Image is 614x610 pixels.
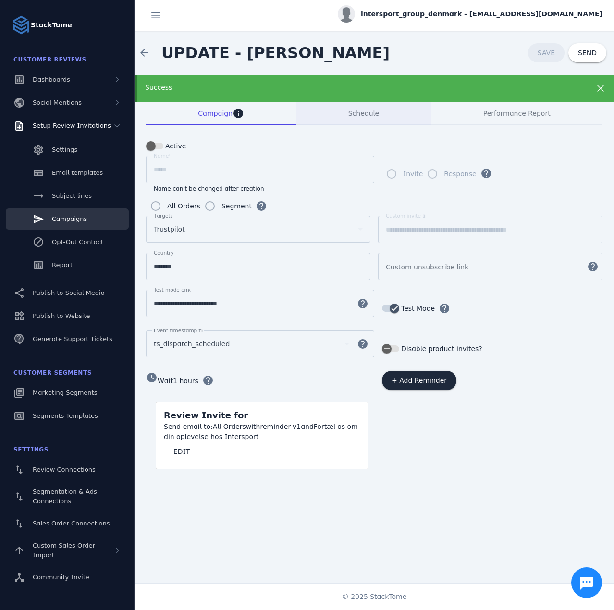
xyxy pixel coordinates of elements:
span: Wait [158,377,173,385]
a: Sales Order Connections [6,513,129,534]
mat-label: Test mode email [154,287,195,293]
span: Dashboards [33,76,70,83]
span: + Add Reminder [392,377,447,384]
mat-icon: help [351,338,374,350]
span: Trustpilot [154,223,185,235]
label: Segment [220,200,252,212]
mat-icon: watch_later [146,372,158,383]
span: Report [52,261,73,268]
span: Review Invite for [164,410,248,420]
span: Customer Segments [13,369,92,376]
mat-label: Custom invite link [386,213,431,219]
span: Segments Templates [33,412,98,419]
span: Custom Sales Order Import [33,542,95,559]
span: Subject lines [52,192,92,199]
strong: StackTome [31,20,72,30]
a: Campaigns [6,208,129,230]
a: Segmentation & Ads Connections [6,482,129,511]
span: Publish to Social Media [33,289,105,296]
input: Country [154,261,363,272]
img: Logo image [12,15,31,35]
span: Marketing Segments [33,389,97,396]
span: Segmentation & Ads Connections [33,488,97,505]
mat-label: Country [154,250,174,256]
span: Sales Order Connections [33,520,110,527]
button: EDIT [164,442,199,461]
div: All Orders [167,200,200,212]
span: Generate Support Tickets [33,335,112,342]
span: Settings [13,446,49,453]
a: Settings [6,139,129,160]
label: Test Mode [399,303,435,314]
span: Campaigns [52,215,87,222]
button: SEND [568,43,606,62]
a: Segments Templates [6,405,129,427]
mat-label: Targets [154,213,173,219]
span: Settings [52,146,77,153]
a: Publish to Social Media [6,282,129,304]
span: Email templates [52,169,103,176]
div: Success [145,83,560,93]
div: reminder-v1 Fortæl os om din oplevelse hos Intersport [164,422,360,442]
a: Subject lines [6,185,129,207]
span: © 2025 StackTome [342,592,407,602]
a: Report [6,255,129,276]
a: Opt-Out Contact [6,232,129,253]
mat-icon: help [351,298,374,309]
label: Invite [401,168,423,180]
mat-label: Event timestamp field [154,328,209,333]
label: Active [163,140,186,152]
a: Generate Support Tickets [6,329,129,350]
button: intersport_group_denmark - [EMAIL_ADDRESS][DOMAIN_NAME] [338,5,602,23]
button: + Add Reminder [382,371,456,390]
span: 1 hours [173,377,198,385]
span: Social Mentions [33,99,82,106]
span: Campaign [198,110,233,117]
span: SEND [578,49,597,56]
span: intersport_group_denmark - [EMAIL_ADDRESS][DOMAIN_NAME] [361,9,602,19]
span: and [301,423,314,430]
a: Community Invite [6,567,129,588]
span: with [246,423,260,430]
a: Publish to Website [6,305,129,327]
span: EDIT [173,448,190,455]
mat-icon: info [233,108,244,119]
span: Performance Report [483,110,551,117]
mat-label: Name [154,153,169,159]
span: Schedule [348,110,379,117]
img: profile.jpg [338,5,355,23]
mat-label: Custom unsubscribe link [386,263,468,271]
span: Send email to: [164,423,213,430]
mat-hint: Name can't be changed after creation [154,183,264,193]
span: UPDATE - [PERSON_NAME] [161,44,390,62]
a: Email templates [6,162,129,183]
span: Community Invite [33,573,89,581]
label: Response [442,168,476,180]
span: Customer Reviews [13,56,86,63]
span: Setup Review Invitations [33,122,111,129]
span: Opt-Out Contact [52,238,103,245]
a: Marketing Segments [6,382,129,403]
label: Disable product invites? [399,343,482,354]
a: Review Connections [6,459,129,480]
span: Publish to Website [33,312,90,319]
span: All Orders [213,423,246,430]
span: Review Connections [33,466,96,473]
span: ts_dispatch_scheduled [154,338,230,350]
